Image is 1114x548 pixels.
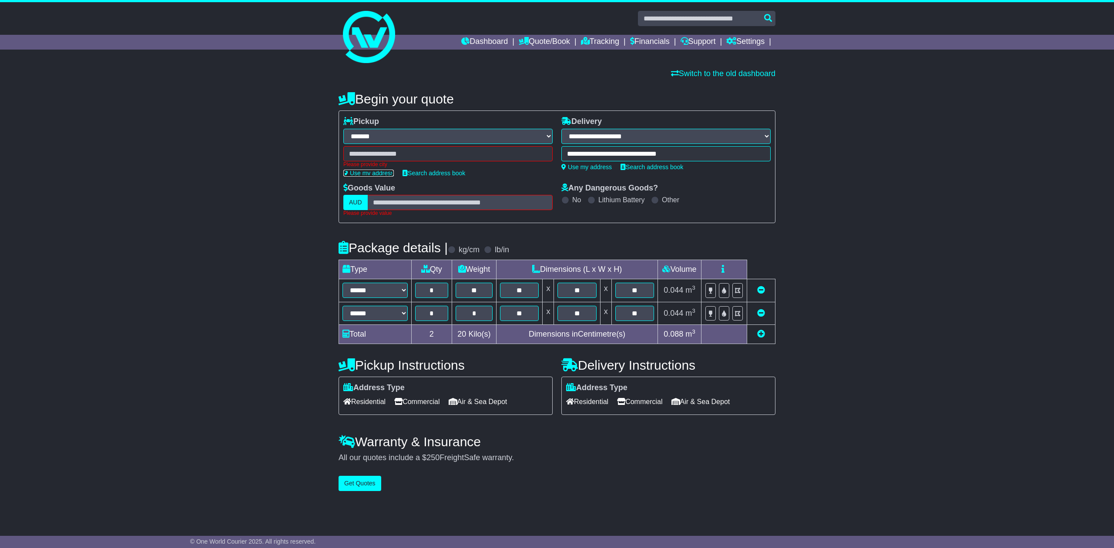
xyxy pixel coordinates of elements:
div: All our quotes include a $ FreightSafe warranty. [339,453,775,463]
td: Kilo(s) [452,325,497,344]
label: Lithium Battery [598,196,645,204]
h4: Delivery Instructions [561,358,775,372]
sup: 3 [692,284,695,291]
label: AUD [343,195,368,210]
td: x [600,302,611,325]
span: 250 [426,453,440,462]
h4: Warranty & Insurance [339,434,775,449]
td: Weight [452,260,497,279]
span: m [685,309,695,317]
span: Air & Sea Depot [671,395,730,408]
a: Switch to the old dashboard [671,69,775,78]
span: m [685,330,695,338]
a: Search address book [403,170,465,177]
sup: 3 [692,307,695,314]
span: © One World Courier 2025. All rights reserved. [190,538,316,545]
div: Please provide value [343,210,553,216]
span: 0.088 [664,330,683,338]
label: Any Dangerous Goods? [561,184,658,193]
a: Search address book [621,164,683,170]
a: Support [681,35,716,50]
td: Volume [658,260,701,279]
label: Goods Value [343,184,395,193]
a: Remove this item [757,309,765,317]
label: No [572,196,581,204]
td: x [600,279,611,302]
h4: Begin your quote [339,92,775,106]
td: Dimensions in Centimetre(s) [497,325,658,344]
td: x [543,302,554,325]
h4: Package details | [339,241,448,255]
span: Commercial [394,395,440,408]
span: 0.044 [664,286,683,294]
a: Tracking [581,35,619,50]
span: Air & Sea Depot [449,395,507,408]
a: Quote/Book [519,35,570,50]
label: Delivery [561,117,602,127]
span: m [685,286,695,294]
td: Qty [412,260,452,279]
button: Get Quotes [339,476,381,491]
span: Residential [343,395,386,408]
a: Add new item [757,330,765,338]
label: Address Type [343,383,405,393]
span: Residential [566,395,608,408]
label: Other [662,196,679,204]
td: Type [339,260,412,279]
span: 0.044 [664,309,683,317]
a: Use my address [343,170,394,177]
label: lb/in [495,245,509,255]
td: 2 [412,325,452,344]
label: Pickup [343,117,379,127]
label: kg/cm [459,245,480,255]
sup: 3 [692,328,695,335]
a: Financials [630,35,670,50]
label: Address Type [566,383,627,393]
a: Settings [726,35,765,50]
td: x [543,279,554,302]
td: Total [339,325,412,344]
td: Dimensions (L x W x H) [497,260,658,279]
span: Commercial [617,395,662,408]
a: Remove this item [757,286,765,294]
span: 20 [457,330,466,338]
a: Dashboard [461,35,508,50]
h4: Pickup Instructions [339,358,553,372]
a: Use my address [561,164,612,170]
div: Please provide city [343,161,553,167]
